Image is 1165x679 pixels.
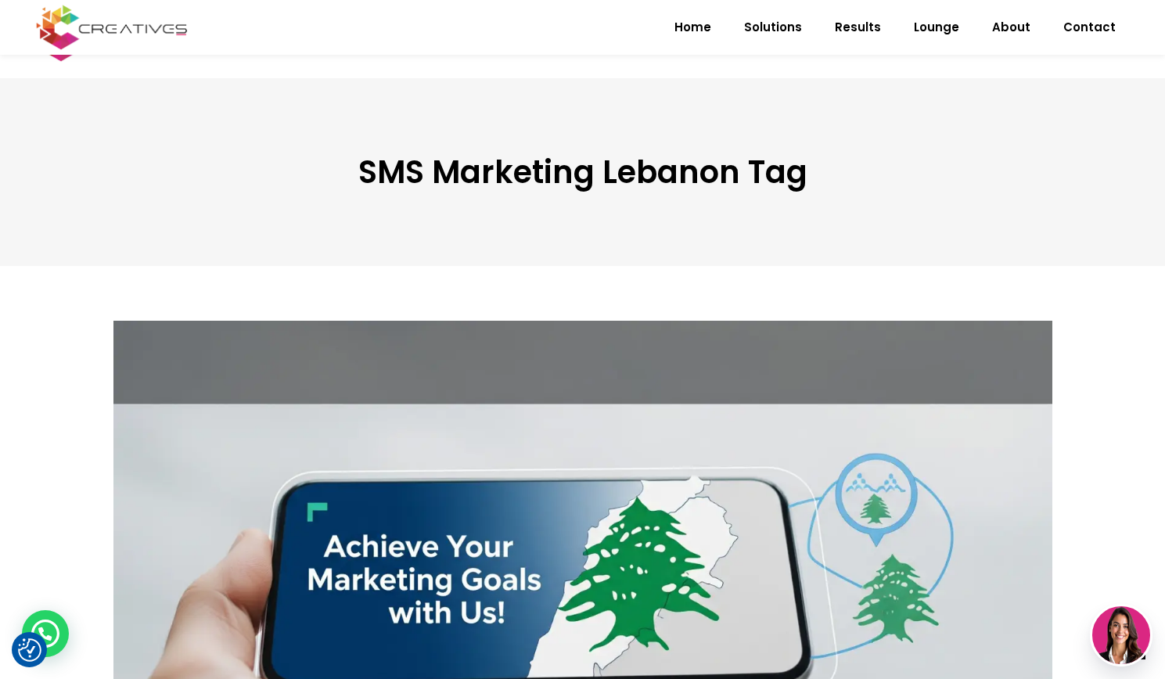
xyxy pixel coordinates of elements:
[976,7,1047,48] a: About
[835,7,881,48] span: Results
[897,7,976,48] a: Lounge
[18,638,41,662] button: Consent Preferences
[658,7,728,48] a: Home
[18,638,41,662] img: Revisit consent button
[22,610,69,657] div: WhatsApp contact
[33,3,191,52] img: logo
[1063,7,1116,48] span: Contact
[1092,606,1150,664] img: agent
[728,7,818,48] a: Solutions
[818,7,897,48] a: Results
[1047,7,1132,48] a: Contact
[744,7,802,48] span: Solutions
[113,153,1052,191] h3: SMS Marketing Lebanon Tag
[674,7,711,48] span: Home
[914,7,959,48] span: Lounge
[992,7,1030,48] span: About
